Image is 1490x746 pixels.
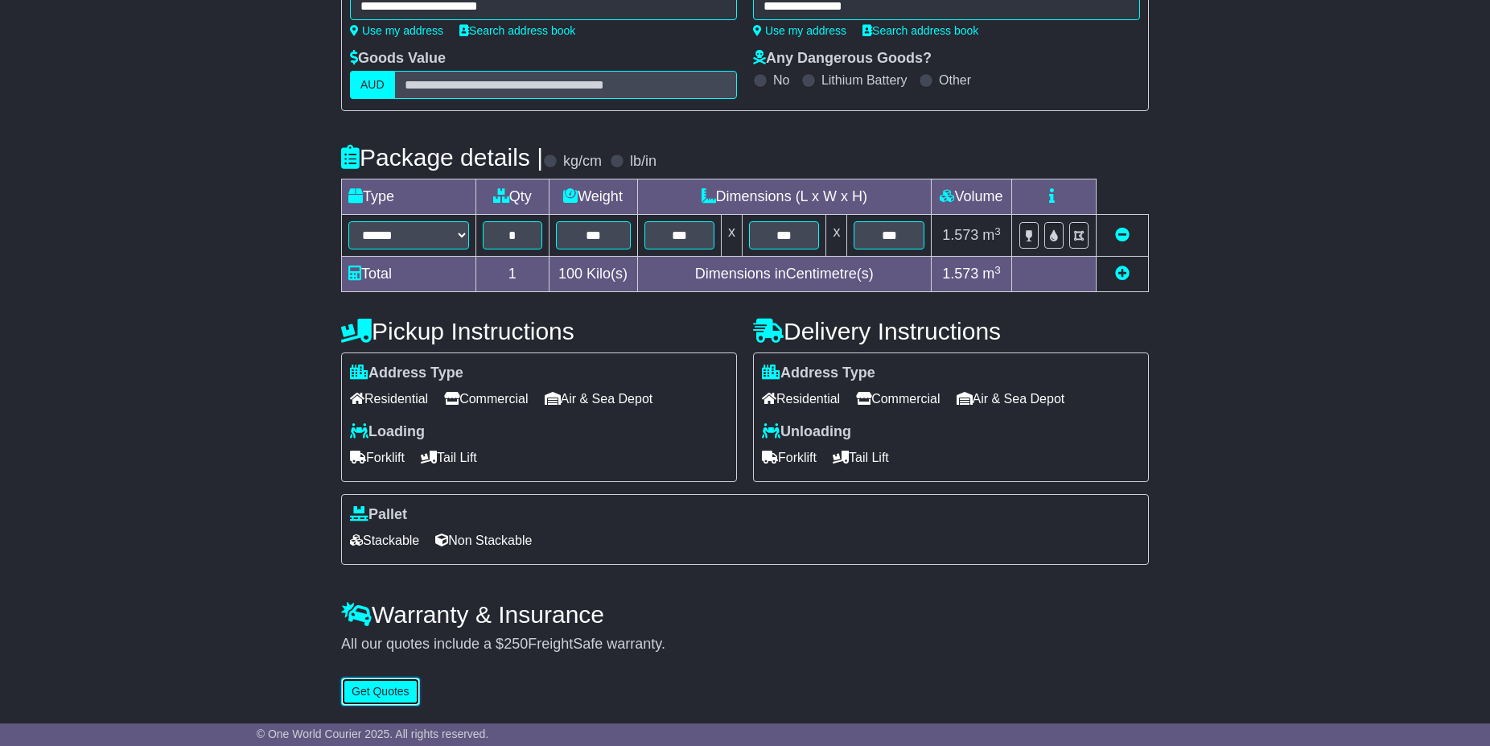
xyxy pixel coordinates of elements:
span: Commercial [444,386,528,411]
label: Address Type [350,365,463,382]
span: m [982,227,1001,243]
span: © One World Courier 2025. All rights reserved. [257,727,489,740]
span: 250 [504,636,528,652]
a: Remove this item [1115,227,1130,243]
td: 1 [476,257,549,292]
td: Kilo(s) [549,257,637,292]
span: m [982,266,1001,282]
label: Address Type [762,365,875,382]
span: 1.573 [942,266,978,282]
a: Search address book [862,24,978,37]
h4: Pickup Instructions [341,318,737,344]
td: Qty [476,179,549,215]
td: x [722,215,743,257]
div: All our quotes include a $ FreightSafe warranty. [341,636,1149,653]
label: Lithium Battery [821,72,908,88]
span: Residential [350,386,428,411]
a: Use my address [350,24,443,37]
span: Commercial [856,386,940,411]
span: Residential [762,386,840,411]
sup: 3 [994,264,1001,276]
label: AUD [350,71,395,99]
label: Goods Value [350,50,446,68]
label: kg/cm [563,153,602,171]
span: Tail Lift [833,445,889,470]
td: Type [342,179,476,215]
label: Unloading [762,423,851,441]
label: lb/in [630,153,657,171]
label: Other [939,72,971,88]
button: Get Quotes [341,678,420,706]
td: Dimensions (L x W x H) [637,179,931,215]
a: Search address book [459,24,575,37]
span: Tail Lift [421,445,477,470]
h4: Delivery Instructions [753,318,1149,344]
span: 1.573 [942,227,978,243]
span: Forklift [762,445,817,470]
span: Air & Sea Depot [957,386,1065,411]
a: Use my address [753,24,846,37]
td: Dimensions in Centimetre(s) [637,257,931,292]
td: x [826,215,847,257]
td: Volume [931,179,1011,215]
span: 100 [558,266,582,282]
label: Pallet [350,506,407,524]
td: Weight [549,179,637,215]
span: Air & Sea Depot [545,386,653,411]
h4: Warranty & Insurance [341,601,1149,628]
label: No [773,72,789,88]
span: Non Stackable [435,528,532,553]
label: Any Dangerous Goods? [753,50,932,68]
a: Add new item [1115,266,1130,282]
h4: Package details | [341,144,543,171]
label: Loading [350,423,425,441]
span: Forklift [350,445,405,470]
sup: 3 [994,225,1001,237]
td: Total [342,257,476,292]
span: Stackable [350,528,419,553]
